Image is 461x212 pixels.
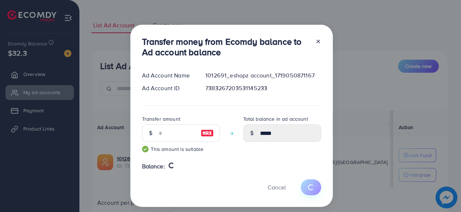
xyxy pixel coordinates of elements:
[268,183,286,191] span: Cancel
[136,71,200,80] div: Ad Account Name
[200,71,327,80] div: 1012691_eshopz account_1719050871167
[259,179,295,195] button: Cancel
[201,129,214,137] img: image
[142,162,165,171] span: Balance:
[142,36,310,57] h3: Transfer money from Ecomdy balance to Ad account balance
[142,146,149,152] img: guide
[136,84,200,92] div: Ad Account ID
[142,115,180,123] label: Transfer amount
[200,84,327,92] div: 7383267203531145233
[243,115,308,123] label: Total balance in ad account
[142,145,220,153] small: This amount is suitable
